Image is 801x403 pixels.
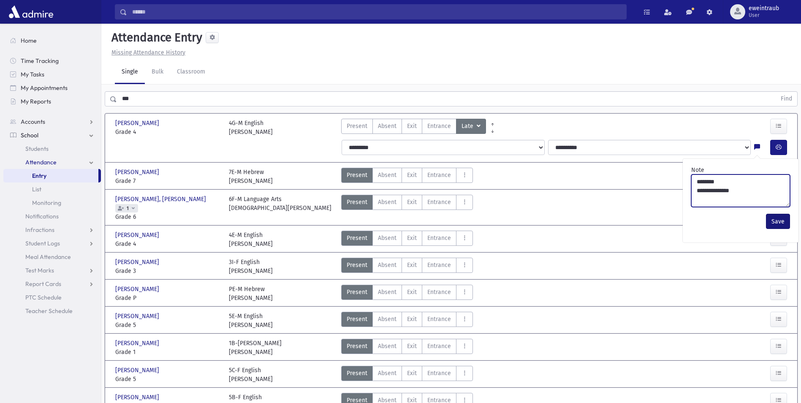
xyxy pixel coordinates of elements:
span: Present [347,261,367,270]
span: Entrance [427,288,451,297]
span: [PERSON_NAME] [115,366,161,375]
span: Absent [378,261,396,270]
span: Present [347,171,367,180]
a: Teacher Schedule [3,304,101,318]
span: Test Marks [25,267,54,274]
input: Search [127,4,626,19]
span: Absent [378,315,396,324]
div: 5C-F English [PERSON_NAME] [229,366,273,384]
a: Entry [3,169,98,182]
span: [PERSON_NAME] [115,285,161,294]
a: Report Cards [3,277,101,291]
span: My Reports [21,98,51,105]
div: 3I-F English [PERSON_NAME] [229,258,273,275]
span: Entrance [427,234,451,242]
span: PTC Schedule [25,294,62,301]
div: AttTypes [341,231,473,248]
span: List [32,185,41,193]
a: Student Logs [3,237,101,250]
span: Present [347,288,367,297]
span: Exit [407,288,417,297]
span: Infractions [25,226,54,234]
div: AttTypes [341,195,473,221]
span: Exit [407,171,417,180]
div: AttTypes [341,258,473,275]
span: Entrance [427,171,451,180]
span: Grade 5 [115,321,220,329]
span: Teacher Schedule [25,307,73,315]
span: Entrance [427,122,451,131]
span: Grade 6 [115,212,220,221]
span: School [21,131,38,139]
span: Grade 4 [115,128,220,136]
div: AttTypes [341,366,473,384]
span: Present [347,369,367,378]
span: Absent [378,234,396,242]
div: 1B-[PERSON_NAME] [PERSON_NAME] [229,339,282,357]
a: List [3,182,101,196]
span: Absent [378,288,396,297]
span: [PERSON_NAME] [115,231,161,240]
span: [PERSON_NAME], [PERSON_NAME] [115,195,208,204]
span: Exit [407,369,417,378]
span: Students [25,145,49,152]
span: [PERSON_NAME] [115,119,161,128]
div: 7E-M Hebrew [PERSON_NAME] [229,168,273,185]
span: Entry [32,172,46,180]
span: Accounts [21,118,45,125]
span: Exit [407,234,417,242]
div: PE-M Hebrew [PERSON_NAME] [229,285,273,302]
a: Bulk [145,60,170,84]
span: Notifications [25,212,59,220]
div: 4E-M English [PERSON_NAME] [229,231,273,248]
div: AttTypes [341,168,473,185]
span: Exit [407,198,417,207]
div: 5E-M English [PERSON_NAME] [229,312,273,329]
span: Grade 1 [115,348,220,357]
a: Infractions [3,223,101,237]
img: AdmirePro [7,3,55,20]
span: [PERSON_NAME] [115,312,161,321]
span: My Appointments [21,84,68,92]
span: Grade P [115,294,220,302]
span: Entrance [427,198,451,207]
span: Meal Attendance [25,253,71,261]
div: AttTypes [341,339,473,357]
span: Monitoring [32,199,61,207]
span: Exit [407,342,417,351]
span: Exit [407,315,417,324]
span: Entrance [427,315,451,324]
a: Time Tracking [3,54,101,68]
a: Home [3,34,101,47]
span: Entrance [427,342,451,351]
a: School [3,128,101,142]
span: Present [347,122,367,131]
span: Time Tracking [21,57,59,65]
div: AttTypes [341,312,473,329]
a: Accounts [3,115,101,128]
span: Grade 7 [115,177,220,185]
span: Grade 4 [115,240,220,248]
span: [PERSON_NAME] [115,393,161,402]
span: My Tasks [21,71,44,78]
span: Student Logs [25,240,60,247]
span: Absent [378,342,396,351]
span: Exit [407,122,417,131]
a: Meal Attendance [3,250,101,264]
span: Late [462,122,475,131]
span: [PERSON_NAME] [115,168,161,177]
span: [PERSON_NAME] [115,258,161,267]
a: Missing Attendance History [108,49,185,56]
a: My Tasks [3,68,101,81]
a: Notifications [3,210,101,223]
a: Test Marks [3,264,101,277]
h5: Attendance Entry [108,30,202,45]
div: 6F-M Language Arts [DEMOGRAPHIC_DATA][PERSON_NAME] [229,195,331,221]
span: User [749,12,779,19]
span: Present [347,342,367,351]
button: Find [776,92,797,106]
span: Home [21,37,37,44]
a: My Appointments [3,81,101,95]
div: 4G-M English [PERSON_NAME] [229,119,273,136]
a: My Reports [3,95,101,108]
